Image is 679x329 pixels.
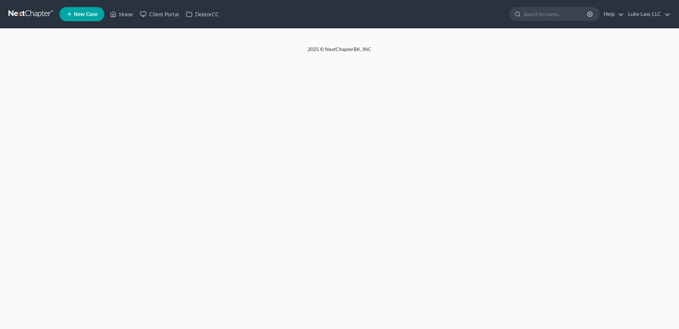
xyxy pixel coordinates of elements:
div: 2025 © NextChapterBK, INC [138,46,541,58]
span: New Case [74,12,98,17]
input: Search by name... [523,7,588,21]
a: DebtorCC [182,8,222,21]
a: Luke Law, LLC [625,8,670,21]
a: Client Portal [137,8,182,21]
a: Help [600,8,624,21]
a: Home [106,8,137,21]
